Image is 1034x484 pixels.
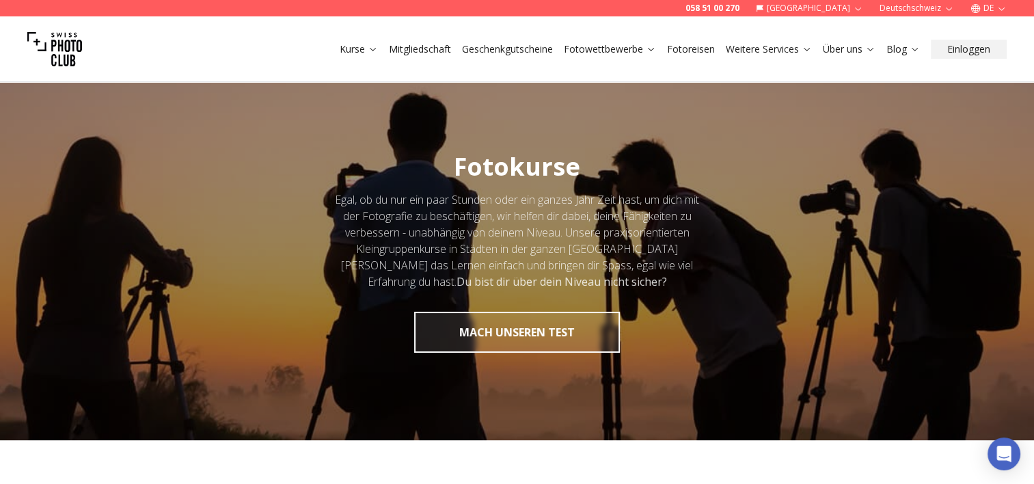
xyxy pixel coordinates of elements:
[457,40,558,59] button: Geschenkgutscheine
[457,274,667,289] strong: Du bist dir über dein Niveau nicht sicher?
[462,42,553,56] a: Geschenkgutscheine
[662,40,720,59] button: Fotoreisen
[331,191,703,290] div: Egal, ob du nur ein paar Stunden oder ein ganzes Jahr Zeit hast, um dich mit der Fotografie zu be...
[558,40,662,59] button: Fotowettbewerbe
[340,42,378,56] a: Kurse
[726,42,812,56] a: Weitere Services
[685,3,739,14] a: 058 51 00 270
[931,40,1007,59] button: Einloggen
[334,40,383,59] button: Kurse
[988,438,1020,470] div: Open Intercom Messenger
[886,42,920,56] a: Blog
[881,40,925,59] button: Blog
[823,42,875,56] a: Über uns
[667,42,715,56] a: Fotoreisen
[389,42,451,56] a: Mitgliedschaft
[27,22,82,77] img: Swiss photo club
[564,42,656,56] a: Fotowettbewerbe
[383,40,457,59] button: Mitgliedschaft
[414,312,620,353] button: MACH UNSEREN TEST
[720,40,817,59] button: Weitere Services
[454,150,580,183] span: Fotokurse
[817,40,881,59] button: Über uns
